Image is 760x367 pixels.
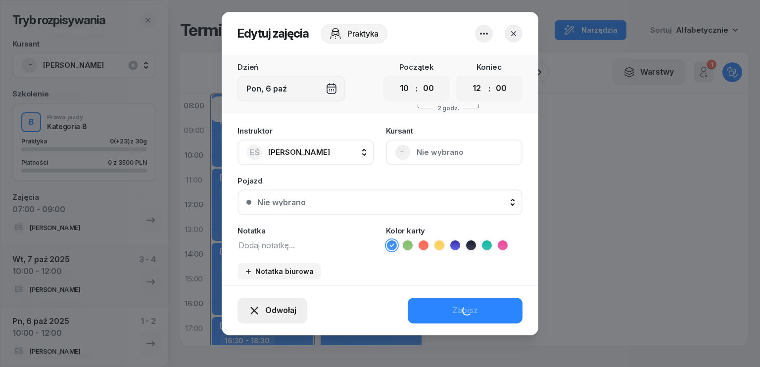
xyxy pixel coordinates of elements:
[237,298,307,323] button: Odwołaj
[237,189,522,215] button: Nie wybrano
[265,304,296,317] span: Odwołaj
[268,147,330,157] span: [PERSON_NAME]
[416,83,418,94] div: :
[257,198,306,206] div: Nie wybrano
[244,267,314,275] div: Notatka biurowa
[237,263,321,279] button: Notatka biurowa
[386,139,522,165] button: Nie wybrano
[237,139,374,165] button: EŚ[PERSON_NAME]
[249,148,260,157] span: EŚ
[488,83,490,94] div: :
[237,26,309,42] h2: Edytuj zajęcia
